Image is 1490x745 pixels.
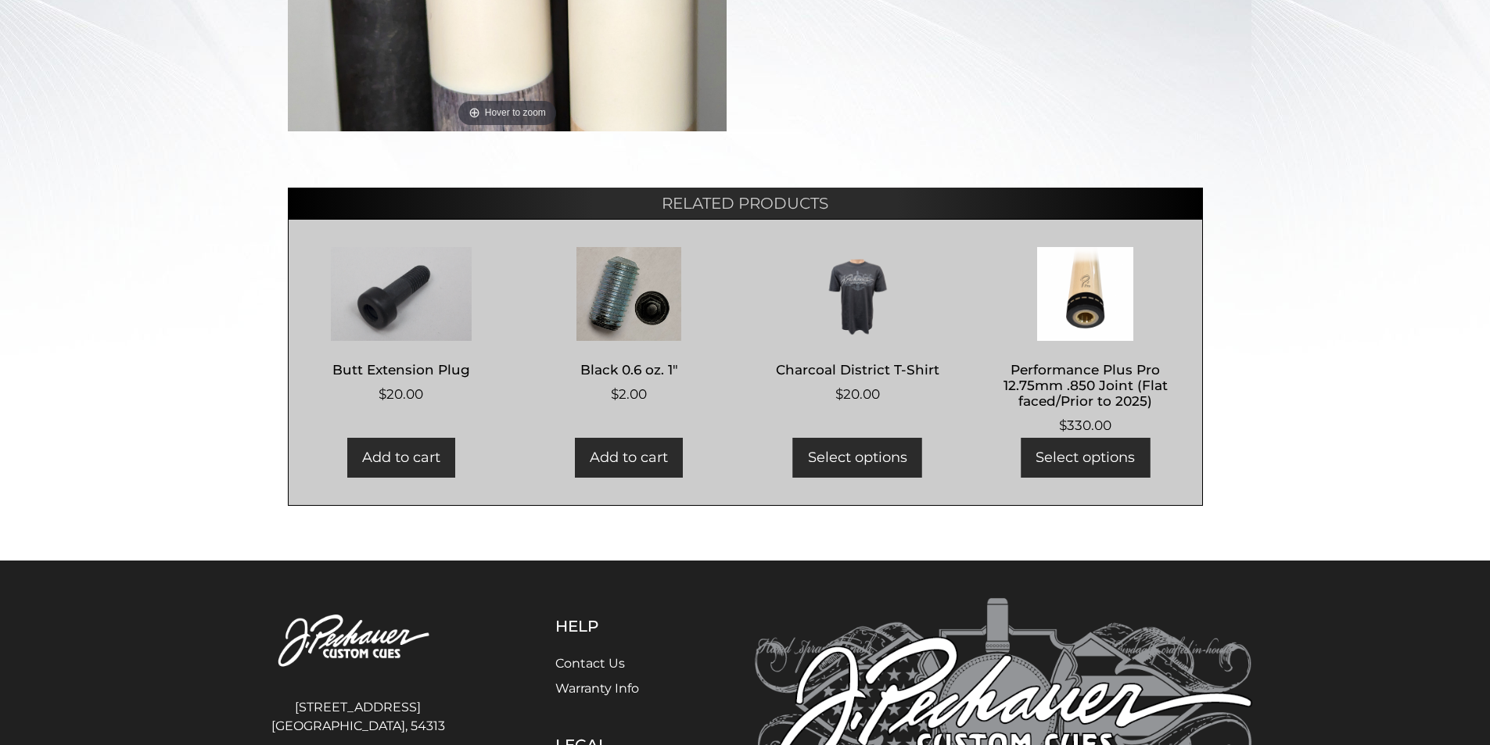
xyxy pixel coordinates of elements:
h2: Black 0.6 oz. 1″ [532,355,727,384]
img: Pechauer Custom Cues [239,598,478,685]
bdi: 20.00 [379,386,423,402]
h2: Related products [288,188,1203,219]
a: Add to cart: “Butt Extension Plug” [347,438,455,478]
a: Butt Extension Plug $20.00 [304,247,499,404]
img: Image of black weight screw [532,247,727,341]
a: Add to cart: “Performance Plus Pro 12.75mm .850 Joint (Flat faced/Prior to 2025)” [1021,438,1150,478]
a: Contact Us [555,656,625,671]
bdi: 20.00 [835,386,880,402]
a: Warranty Info [555,681,639,696]
h5: Help [555,617,677,636]
h2: Performance Plus Pro 12.75mm .850 Joint (Flat faced/Prior to 2025) [988,355,1183,416]
address: [STREET_ADDRESS] [GEOGRAPHIC_DATA], 54313 [239,692,478,742]
span: $ [379,386,386,402]
a: Add to cart: “Black 0.6 oz. 1"” [575,438,683,478]
img: Butt Extension Plug [304,247,499,341]
img: Charcoal District T-Shirt [760,247,955,341]
img: Performance Plus Pro 12.75mm .850 Joint (Flat faced/Prior to 2025) [988,247,1183,341]
h2: Charcoal District T-Shirt [760,355,955,384]
a: Charcoal District T-Shirt $20.00 [760,247,955,404]
span: $ [611,386,619,402]
bdi: 2.00 [611,386,647,402]
span: $ [835,386,843,402]
a: Black 0.6 oz. 1″ $2.00 [532,247,727,404]
a: Performance Plus Pro 12.75mm .850 Joint (Flat faced/Prior to 2025) $330.00 [988,247,1183,436]
bdi: 330.00 [1059,417,1111,433]
h2: Butt Extension Plug [304,355,499,384]
a: Add to cart: “Charcoal District T-Shirt” [793,438,922,478]
span: $ [1059,417,1067,433]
